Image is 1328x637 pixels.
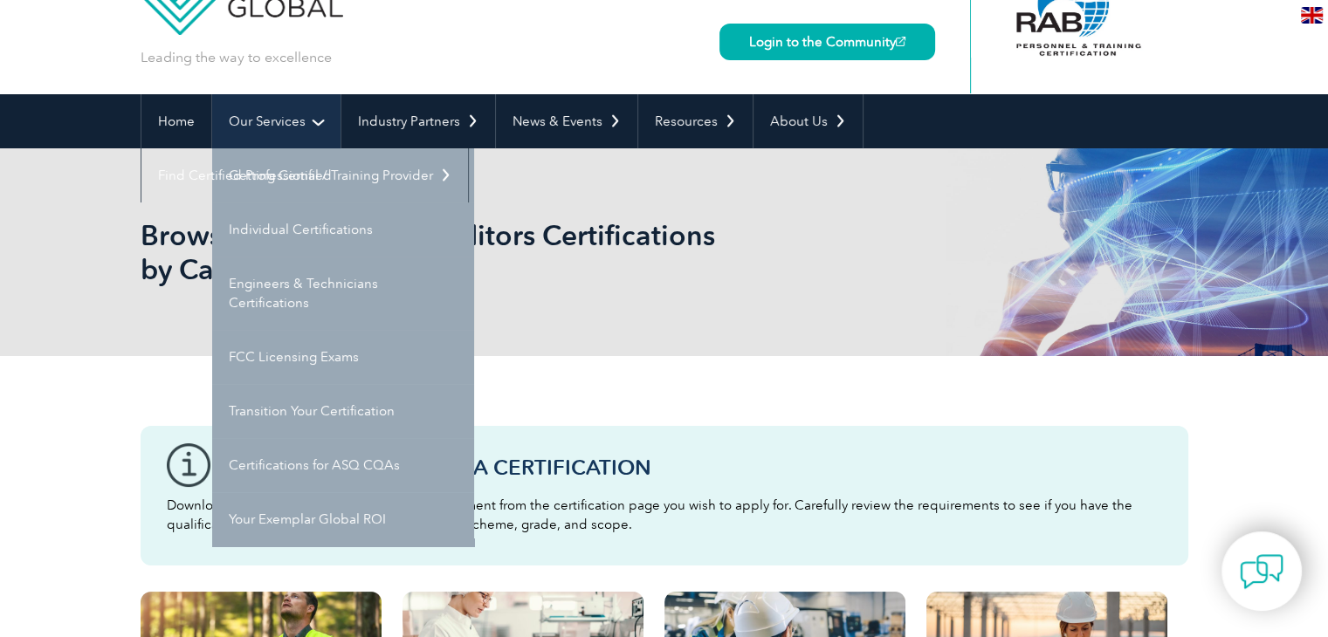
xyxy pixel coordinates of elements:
h1: Browse All Individual Auditors Certifications by Category [141,218,811,286]
a: Transition Your Certification [212,384,474,438]
a: About Us [753,94,863,148]
a: News & Events [496,94,637,148]
img: en [1301,7,1323,24]
a: Find Certified Professional / Training Provider [141,148,468,202]
a: Engineers & Technicians Certifications [212,257,474,330]
a: FCC Licensing Exams [212,330,474,384]
a: Individual Certifications [212,202,474,257]
p: Leading the way to excellence [141,48,332,67]
a: Industry Partners [341,94,495,148]
a: Resources [638,94,753,148]
a: Certifications for ASQ CQAs [212,438,474,492]
a: Your Exemplar Global ROI [212,492,474,546]
a: Home [141,94,211,148]
p: Download the “Certification Requirements” document from the certification page you wish to apply ... [167,496,1162,534]
a: Our Services [212,94,341,148]
a: Login to the Community [719,24,935,60]
img: open_square.png [896,37,905,46]
img: contact-chat.png [1240,550,1283,593]
h3: Before You Apply For a Certification [219,456,1162,478]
